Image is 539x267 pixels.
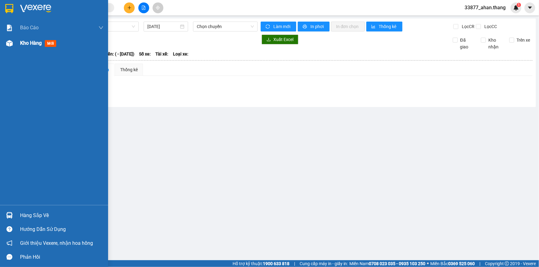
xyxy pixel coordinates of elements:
div: 100.000 [5,40,37,54]
button: aim [153,2,163,13]
span: question-circle [6,226,12,232]
span: sync [266,24,271,29]
span: mới [45,40,56,47]
button: downloadXuất Excel [262,35,298,44]
div: Trạm [GEOGRAPHIC_DATA] [40,5,103,20]
span: copyright [505,261,509,266]
span: Cung cấp máy in - giấy in: [300,260,348,267]
span: CR : [5,40,13,46]
span: In phơi [310,23,325,30]
div: Phản hồi [20,253,103,262]
strong: 1900 633 818 [263,261,289,266]
img: warehouse-icon [6,212,13,219]
span: Miền Nam [349,260,425,267]
span: aim [156,6,160,10]
button: printerIn phơi [298,22,330,31]
img: icon-new-feature [513,5,519,10]
span: file-add [141,6,146,10]
span: Hỗ trợ kỹ thuật: [233,260,289,267]
span: Giới thiệu Vexere, nhận hoa hồng [20,239,93,247]
button: bar-chartThống kê [366,22,402,31]
button: caret-down [524,2,535,13]
span: Kho nhận [486,37,504,50]
span: Số xe: [139,51,151,57]
span: Lọc CC [482,23,498,30]
span: | [294,260,295,267]
img: logo-vxr [5,4,13,13]
span: Miền Bắc [430,260,475,267]
div: Hướng dẫn sử dụng [20,225,103,234]
img: warehouse-icon [6,40,13,47]
button: In đơn chọn [331,22,365,31]
span: Báo cáo [20,24,39,31]
button: plus [124,2,135,13]
span: Thống kê [379,23,398,30]
div: Hàng sắp về [20,211,103,220]
span: bar-chart [371,24,377,29]
div: 0989637819 [40,27,103,36]
sup: 1 [517,3,521,7]
span: message [6,254,12,260]
span: notification [6,240,12,246]
span: | [479,260,480,267]
span: ⚪️ [427,262,429,265]
input: 11/10/2025 [147,23,179,30]
span: Chọn chuyến [197,22,254,31]
button: syncLàm mới [261,22,296,31]
span: Trên xe [514,37,533,43]
div: Thống kê [120,66,138,73]
span: 1 [518,3,520,7]
span: printer [303,24,308,29]
strong: 0708 023 035 - 0935 103 250 [369,261,425,266]
span: Nhận: [40,6,55,12]
strong: 0369 525 060 [448,261,475,266]
span: Tài xế: [155,51,168,57]
img: solution-icon [6,25,13,31]
span: Đã giao [458,37,476,50]
span: Kho hàng [20,40,42,46]
span: caret-down [527,5,533,10]
span: Làm mới [273,23,291,30]
span: Chuyến: ( - [DATE]) [98,51,134,57]
div: Ý [40,20,103,27]
span: Gửi: [5,6,15,12]
span: Lọc CR [459,23,475,30]
span: down [99,25,103,30]
div: DĐ Sông Đốc [5,5,36,20]
span: 33877_ahan.thang [460,4,511,11]
span: Loại xe: [173,51,188,57]
span: plus [127,6,132,10]
button: file-add [138,2,149,13]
